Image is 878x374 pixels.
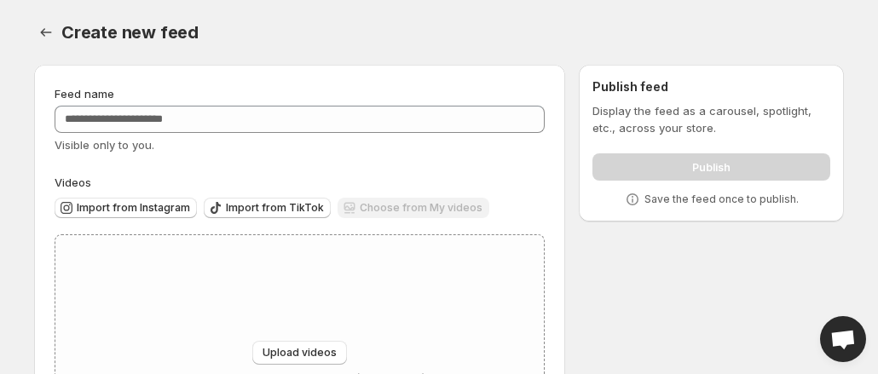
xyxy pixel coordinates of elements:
[204,198,331,218] button: Import from TikTok
[77,201,190,215] span: Import from Instagram
[226,201,324,215] span: Import from TikTok
[263,346,337,360] span: Upload videos
[55,198,197,218] button: Import from Instagram
[55,87,114,101] span: Feed name
[644,193,799,206] p: Save the feed once to publish.
[592,78,830,95] h2: Publish feed
[592,102,830,136] p: Display the feed as a carousel, spotlight, etc., across your store.
[34,20,58,44] button: Settings
[820,316,866,362] div: Open chat
[55,138,154,152] span: Visible only to you.
[55,175,91,189] span: Videos
[61,22,199,43] span: Create new feed
[252,341,347,365] button: Upload videos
